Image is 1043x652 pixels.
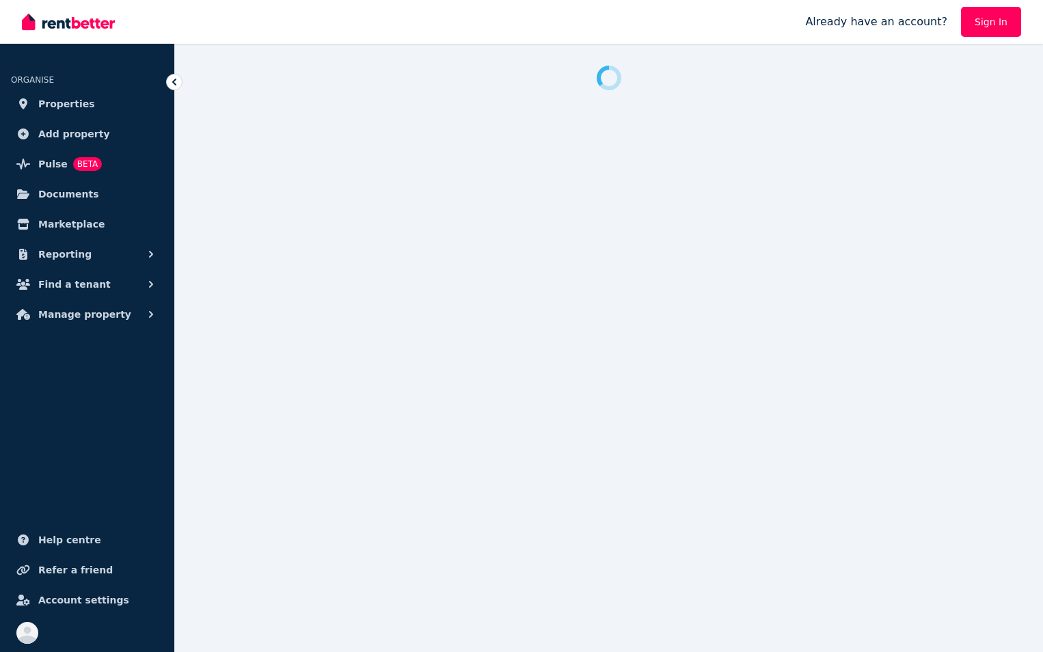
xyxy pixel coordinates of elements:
button: Manage property [11,301,163,328]
a: Account settings [11,586,163,614]
span: Reporting [38,246,92,262]
span: Add property [38,126,110,142]
span: ORGANISE [11,75,54,85]
img: RentBetter [22,12,115,32]
span: Documents [38,186,99,202]
span: Already have an account? [805,14,947,30]
button: Reporting [11,241,163,268]
a: Documents [11,180,163,208]
span: Account settings [38,592,129,608]
a: Marketplace [11,210,163,238]
a: Add property [11,120,163,148]
span: Help centre [38,532,101,548]
button: Find a tenant [11,271,163,298]
span: Pulse [38,156,68,172]
a: Sign In [961,7,1021,37]
span: Properties [38,96,95,112]
span: Find a tenant [38,276,111,293]
span: BETA [73,157,102,171]
a: Properties [11,90,163,118]
span: Refer a friend [38,562,113,578]
a: PulseBETA [11,150,163,178]
span: Manage property [38,306,131,323]
span: Marketplace [38,216,105,232]
a: Refer a friend [11,556,163,584]
a: Help centre [11,526,163,554]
